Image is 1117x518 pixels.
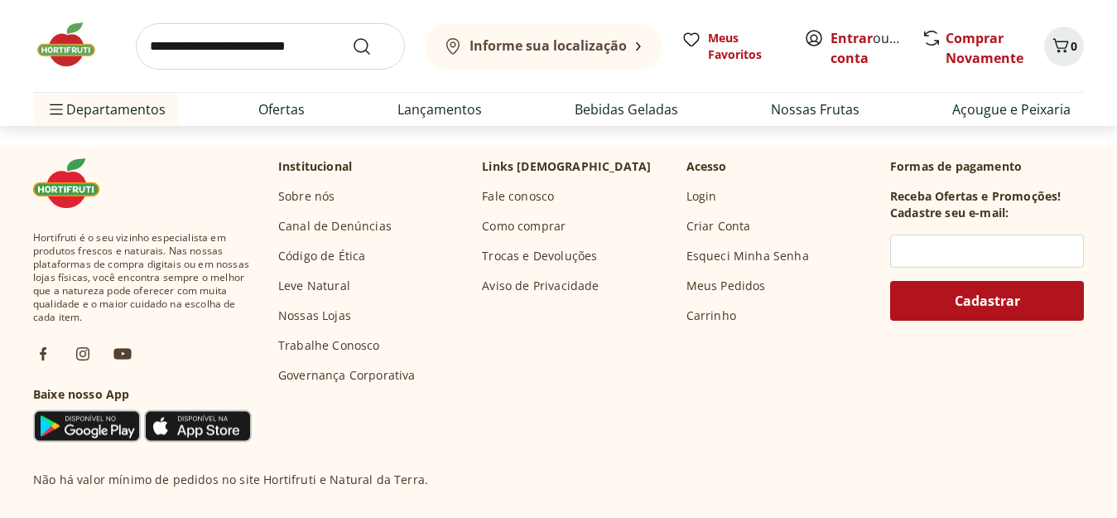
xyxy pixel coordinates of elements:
h3: Baixe nosso App [33,386,252,403]
button: Carrinho [1044,27,1084,66]
img: App Store Icon [144,409,252,443]
p: Links [DEMOGRAPHIC_DATA] [482,158,651,175]
p: Formas de pagamento [890,158,1084,175]
span: Hortifruti é o seu vizinho especialista em produtos frescos e naturais. Nas nossas plataformas de... [33,231,252,324]
span: Meus Favoritos [708,30,784,63]
img: ytb [113,344,132,364]
a: Como comprar [482,218,566,235]
img: ig [73,344,93,364]
a: Aviso de Privacidade [482,278,599,294]
button: Submit Search [352,36,392,56]
a: Bebidas Geladas [575,99,678,119]
a: Criar Conta [686,218,751,235]
p: Acesso [686,158,727,175]
a: Esqueci Minha Senha [686,248,809,264]
a: Código de Ética [278,248,365,264]
span: ou [831,28,904,68]
h3: Receba Ofertas e Promoções! [890,188,1061,205]
a: Entrar [831,29,873,47]
a: Login [686,188,717,205]
input: search [136,23,405,70]
a: Trocas e Devoluções [482,248,597,264]
a: Comprar Novamente [946,29,1023,67]
p: Institucional [278,158,352,175]
span: Cadastrar [955,294,1020,307]
a: Trabalhe Conosco [278,337,380,354]
b: Informe sua localização [469,36,627,55]
a: Lançamentos [397,99,482,119]
a: Nossas Frutas [771,99,859,119]
a: Açougue e Peixaria [952,99,1071,119]
a: Carrinho [686,307,736,324]
a: Sobre nós [278,188,335,205]
a: Canal de Denúncias [278,218,392,235]
a: Governança Corporativa [278,367,416,384]
p: Não há valor mínimo de pedidos no site Hortifruti e Natural da Terra. [33,472,428,488]
img: Hortifruti [33,158,116,208]
a: Nossas Lojas [278,307,351,324]
img: Hortifruti [33,20,116,70]
a: Ofertas [258,99,305,119]
img: fb [33,344,53,364]
button: Menu [46,90,66,129]
a: Fale conosco [482,188,554,205]
button: Cadastrar [890,281,1084,321]
h3: Cadastre seu e-mail: [890,205,1009,221]
span: Departamentos [46,90,166,129]
a: Meus Pedidos [686,278,766,294]
a: Leve Natural [278,278,350,294]
img: Google Play Icon [33,409,141,443]
a: Meus Favoritos [681,30,784,63]
a: Criar conta [831,29,922,67]
span: 0 [1071,38,1077,54]
button: Informe sua localização [425,23,662,70]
